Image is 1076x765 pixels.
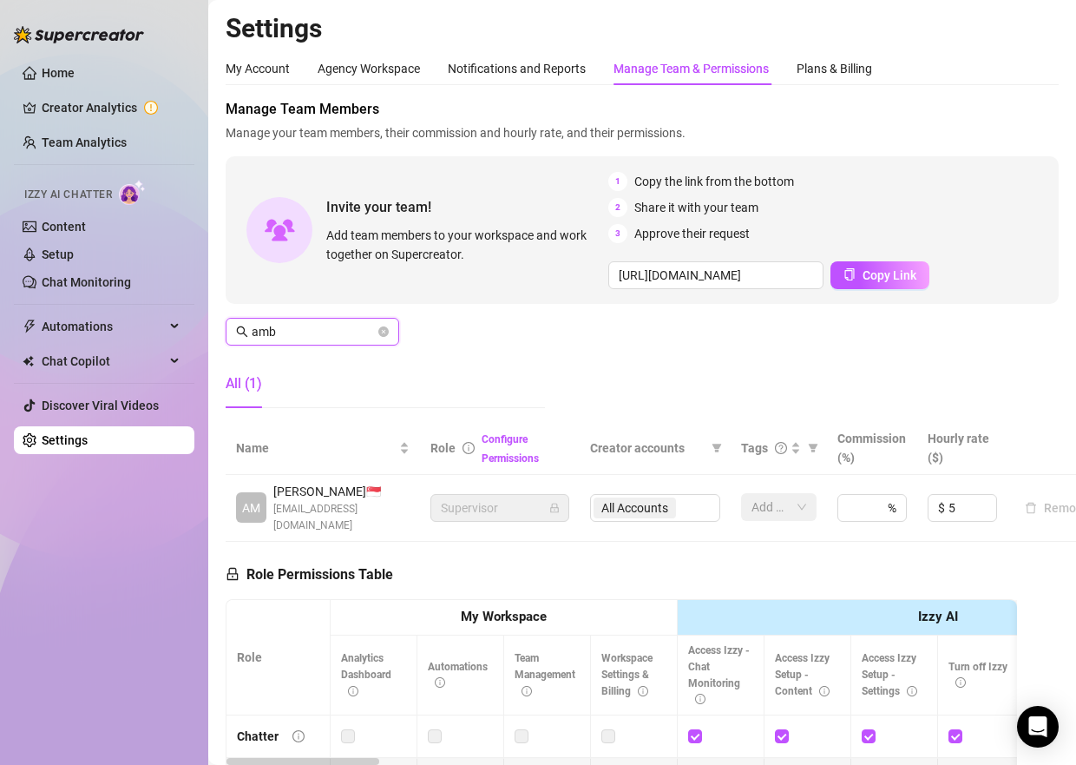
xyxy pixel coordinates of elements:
[843,268,856,280] span: copy
[830,261,929,289] button: Copy Link
[948,661,1007,689] span: Turn off Izzy
[226,600,331,716] th: Role
[378,326,389,337] button: close-circle
[242,498,260,518] span: AM
[775,652,830,697] span: Access Izzy Setup - Content
[955,677,966,688] span: info-circle
[226,59,290,78] div: My Account
[522,686,532,696] span: info-circle
[638,686,648,696] span: info-circle
[775,442,787,454] span: question-circle
[917,422,1007,475] th: Hourly rate ($)
[712,443,722,453] span: filter
[613,59,769,78] div: Manage Team & Permissions
[318,59,420,78] div: Agency Workspace
[273,501,410,534] span: [EMAIL_ADDRESS][DOMAIN_NAME]
[226,123,1059,142] span: Manage your team members, their commission and hourly rate, and their permissions.
[119,180,146,205] img: AI Chatter
[24,187,112,203] span: Izzy AI Chatter
[226,564,393,585] h5: Role Permissions Table
[634,172,794,191] span: Copy the link from the bottom
[237,727,279,746] div: Chatter
[634,198,758,217] span: Share it with your team
[695,694,705,704] span: info-circle
[252,322,375,341] input: Search members
[448,59,586,78] div: Notifications and Reports
[292,730,305,742] span: info-circle
[326,196,608,218] span: Invite your team!
[608,198,627,217] span: 2
[226,12,1059,45] h2: Settings
[42,433,88,447] a: Settings
[590,439,705,458] span: Creator accounts
[907,686,917,696] span: info-circle
[463,442,475,454] span: info-circle
[236,326,248,338] span: search
[918,609,958,624] strong: Izzy AI
[601,652,653,697] span: Workspace Settings & Billing
[14,26,144,43] img: logo-BBDzfeDw.svg
[1017,706,1059,748] div: Open Intercom Messenger
[348,686,358,696] span: info-circle
[42,66,75,80] a: Home
[797,59,872,78] div: Plans & Billing
[608,224,627,243] span: 3
[827,422,917,475] th: Commission (%)
[226,567,239,581] span: lock
[341,652,391,697] span: Analytics Dashboard
[273,482,410,501] span: [PERSON_NAME] 🇸🇬
[42,347,165,375] span: Chat Copilot
[42,399,159,412] a: Discover Viral Videos
[862,652,917,697] span: Access Izzy Setup - Settings
[708,435,725,461] span: filter
[863,268,916,282] span: Copy Link
[428,661,488,689] span: Automations
[226,99,1059,120] span: Manage Team Members
[42,313,165,340] span: Automations
[42,220,86,234] a: Content
[482,433,539,465] a: Configure Permissions
[236,439,396,458] span: Name
[226,373,262,394] div: All (1)
[804,435,822,461] span: filter
[441,495,559,521] span: Supervisor
[549,503,560,513] span: lock
[326,226,601,264] span: Add team members to your workspace and work together on Supercreator.
[42,135,127,149] a: Team Analytics
[23,320,36,333] span: thunderbolt
[634,224,750,243] span: Approve their request
[741,439,768,458] span: Tags
[23,355,34,367] img: Chat Copilot
[608,172,627,191] span: 1
[688,644,750,706] span: Access Izzy - Chat Monitoring
[430,441,456,455] span: Role
[461,609,547,624] strong: My Workspace
[435,677,445,688] span: info-circle
[819,686,830,696] span: info-circle
[226,422,420,475] th: Name
[42,94,180,122] a: Creator Analytics exclamation-circle
[42,247,74,261] a: Setup
[42,275,131,289] a: Chat Monitoring
[808,443,818,453] span: filter
[515,652,575,697] span: Team Management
